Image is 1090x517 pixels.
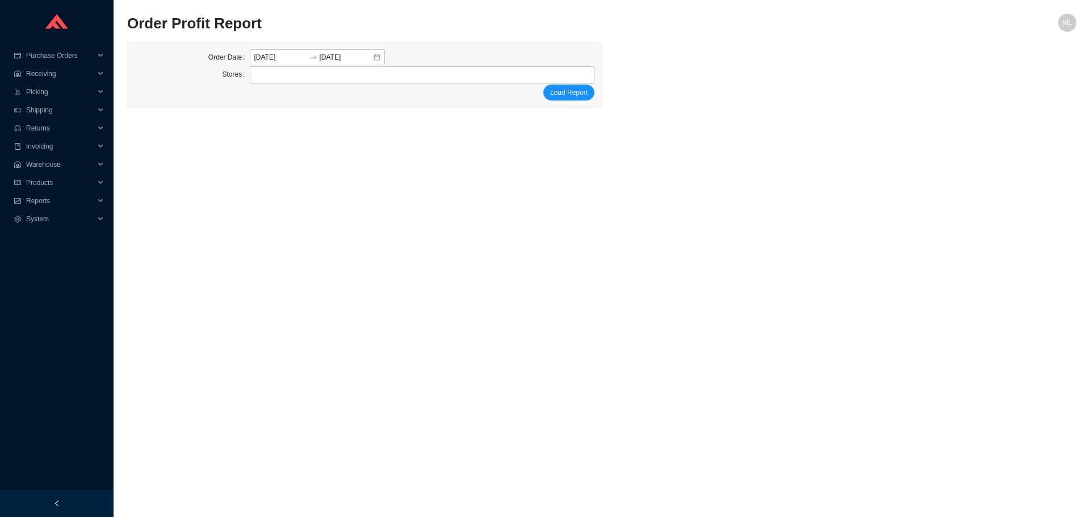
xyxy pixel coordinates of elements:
input: Start date [254,52,307,63]
span: left [53,500,60,507]
span: Warehouse [26,155,94,174]
span: Invoicing [26,137,94,155]
span: Returns [26,119,94,137]
h2: Order Profit Report [127,14,839,33]
span: customer-service [14,125,22,132]
span: credit-card [14,52,22,59]
span: Reports [26,192,94,210]
label: Order Date [208,49,250,65]
span: Receiving [26,65,94,83]
span: setting [14,216,22,222]
span: read [14,179,22,186]
span: Picking [26,83,94,101]
span: to [309,53,317,61]
span: Load Report [550,87,588,98]
span: ML [1063,14,1072,32]
span: Shipping [26,101,94,119]
span: System [26,210,94,228]
span: fund [14,197,22,204]
span: Products [26,174,94,192]
span: swap-right [309,53,317,61]
button: Load Report [543,85,594,100]
input: End date [320,52,372,63]
span: Purchase Orders [26,47,94,65]
span: book [14,143,22,150]
label: Stores [222,66,249,82]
